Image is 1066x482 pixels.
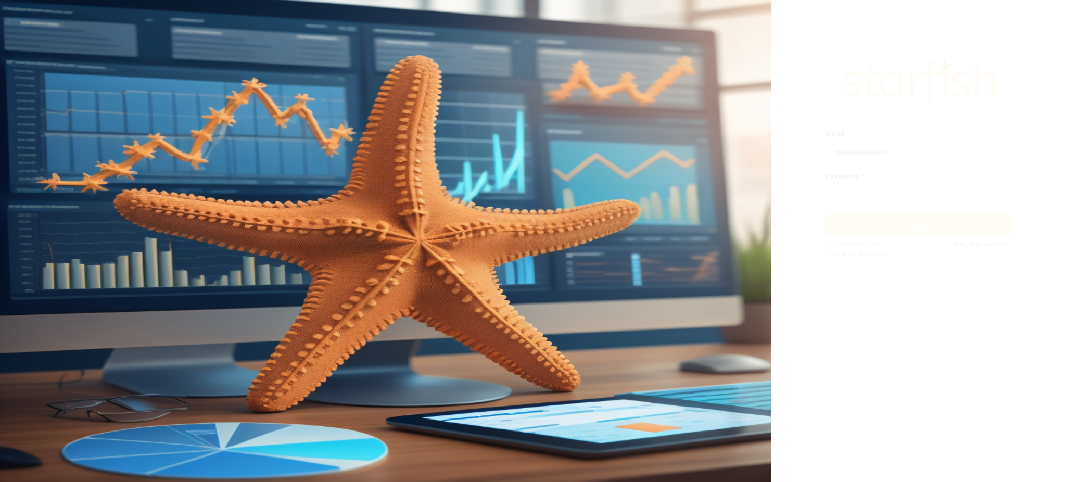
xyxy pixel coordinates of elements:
img: Logo.42cb71d561138c82c4ab.png [841,49,997,115]
a: Create an Account! [825,249,919,258]
label: Email [825,129,1006,138]
p: Not registered yet? [825,239,919,249]
button: Login [825,214,1012,235]
a: Forgot password? [955,239,1012,258]
label: Password [825,172,1006,181]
